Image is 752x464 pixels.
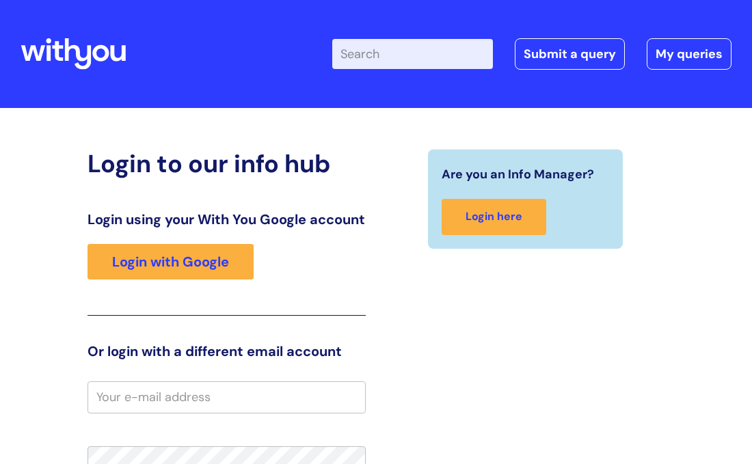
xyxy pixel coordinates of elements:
[88,149,366,178] h2: Login to our info hub
[442,163,594,185] span: Are you an Info Manager?
[647,38,731,70] a: My queries
[442,199,546,235] a: Login here
[88,211,366,228] h3: Login using your With You Google account
[515,38,625,70] a: Submit a query
[332,39,493,69] input: Search
[88,381,366,413] input: Your e-mail address
[88,244,254,279] a: Login with Google
[88,343,366,359] h3: Or login with a different email account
